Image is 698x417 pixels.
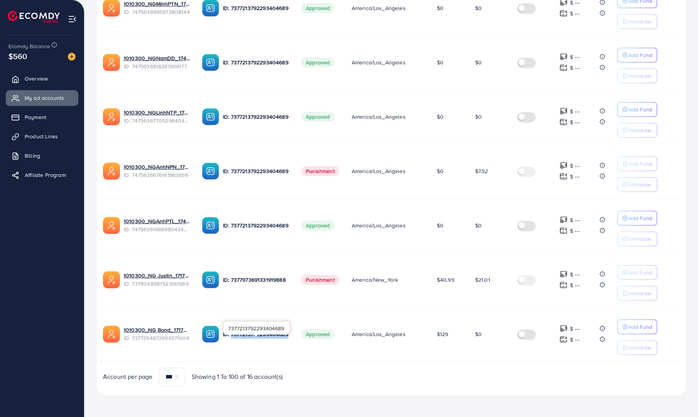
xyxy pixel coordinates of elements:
span: America/New_York [352,276,398,284]
p: $ --- [570,161,580,170]
div: <span class='underline'>1010300_NG Justin_1717835907123</span></br>7378048987921661969 [124,272,190,288]
button: Add Fund [617,211,657,225]
span: $0 [475,113,482,121]
span: $560 [8,50,27,62]
p: $ --- [570,226,580,235]
p: $ --- [570,118,580,127]
img: top-up amount [560,118,568,126]
img: image [68,53,76,61]
a: My ad accounts [6,90,78,106]
a: Billing [6,148,78,163]
p: $ --- [570,270,580,279]
span: Showing 1 To 100 of 16 account(s) [192,372,283,381]
span: America/Los_Angeles [352,59,406,66]
p: ID: 7377213792293404689 [223,112,289,121]
span: Punishment [301,166,339,176]
p: $ --- [570,107,580,116]
p: ID: 7377213792293404689 [223,3,289,13]
p: Withdraw [629,234,651,244]
p: $ --- [570,172,580,181]
span: Approved [301,57,334,67]
img: ic-ba-acc.ded83a64.svg [202,271,219,288]
img: top-up amount [560,335,568,343]
button: Add Fund [617,319,657,334]
span: $7.52 [475,167,488,175]
p: Add Fund [629,268,652,277]
p: Withdraw [629,71,651,81]
p: $ --- [570,281,580,290]
img: ic-ba-acc.ded83a64.svg [202,217,219,234]
span: Billing [25,152,40,160]
img: ic-ba-acc.ded83a64.svg [202,326,219,343]
span: Approved [301,329,334,339]
iframe: Chat [665,382,692,411]
span: Approved [301,220,334,230]
a: 1010300_NGAnhPTL_1740557184276 [124,217,190,225]
span: $0 [475,59,482,66]
a: 1010300_NG Bond_1717660345155 [124,326,190,334]
img: top-up amount [560,216,568,224]
p: Withdraw [629,180,651,189]
span: America/Los_Angeles [352,222,406,229]
div: <span class='underline'>1010300_NGLinhNTP_1740557336870</span></br>7475636770529640464 [124,109,190,124]
a: 1010300_NGNamDD_1740557361604 [124,54,190,62]
p: ID: 7377213792293404689 [223,221,289,230]
img: top-up amount [560,325,568,333]
button: Add Fund [617,48,657,62]
span: Affiliate Program [25,171,66,179]
a: 1010300_NGLinhNTP_1740557336870 [124,109,190,116]
span: $0 [437,222,443,229]
img: ic-ba-acc.ded83a64.svg [202,54,219,71]
button: Add Fund [617,156,657,171]
button: Withdraw [617,286,657,301]
span: Approved [301,112,334,122]
img: ic-ba-acc.ded83a64.svg [202,108,219,125]
div: 7377213792293404689 [224,322,289,335]
p: Withdraw [629,343,651,352]
img: ic-ads-acc.e4c84228.svg [103,54,120,71]
a: 1010300_NGAnhNPN_1740557301525 [124,163,190,171]
p: Add Fund [629,159,652,168]
div: <span class='underline'>1010300_NGNamDD_1740557361604</span></br>7475636818281906177 [124,54,190,70]
p: Add Fund [629,214,652,223]
div: <span class='underline'>1010300_NGAnhPTL_1740557184276</span></br>7475636146698043408 [124,217,190,233]
img: top-up amount [560,64,568,72]
p: Add Fund [629,50,652,60]
img: ic-ads-acc.e4c84228.svg [103,108,120,125]
img: ic-ads-acc.e4c84228.svg [103,326,120,343]
span: $0 [437,167,443,175]
p: $ --- [570,52,580,62]
button: Withdraw [617,14,657,29]
span: $0 [475,4,482,12]
img: ic-ba-acc.ded83a64.svg [202,163,219,180]
span: $21.01 [475,276,490,284]
p: Withdraw [629,17,651,26]
img: top-up amount [560,9,568,17]
span: America/Los_Angeles [352,167,406,175]
img: top-up amount [560,281,568,289]
button: Withdraw [617,177,657,192]
a: Affiliate Program [6,167,78,183]
p: Add Fund [629,322,652,331]
img: ic-ads-acc.e4c84228.svg [103,163,120,180]
p: ID: 7377973691331919888 [223,275,289,284]
img: top-up amount [560,53,568,61]
span: Ecomdy Balance [8,42,50,50]
img: top-up amount [560,270,568,278]
img: top-up amount [560,107,568,115]
a: Payment [6,109,78,125]
span: My ad accounts [25,94,64,102]
span: ID: 7475636995973808144 [124,8,190,16]
p: $ --- [570,9,580,18]
button: Withdraw [617,340,657,355]
span: $0 [475,330,482,338]
img: top-up amount [560,161,568,170]
span: America/Los_Angeles [352,330,406,338]
span: Account per page [103,372,153,381]
span: ID: 7378048987921661969 [124,280,190,288]
span: $0 [437,4,443,12]
span: ID: 7475636676161863696 [124,171,190,179]
img: ic-ads-acc.e4c84228.svg [103,271,120,288]
p: $ --- [570,324,580,333]
span: ID: 7475636818281906177 [124,62,190,70]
